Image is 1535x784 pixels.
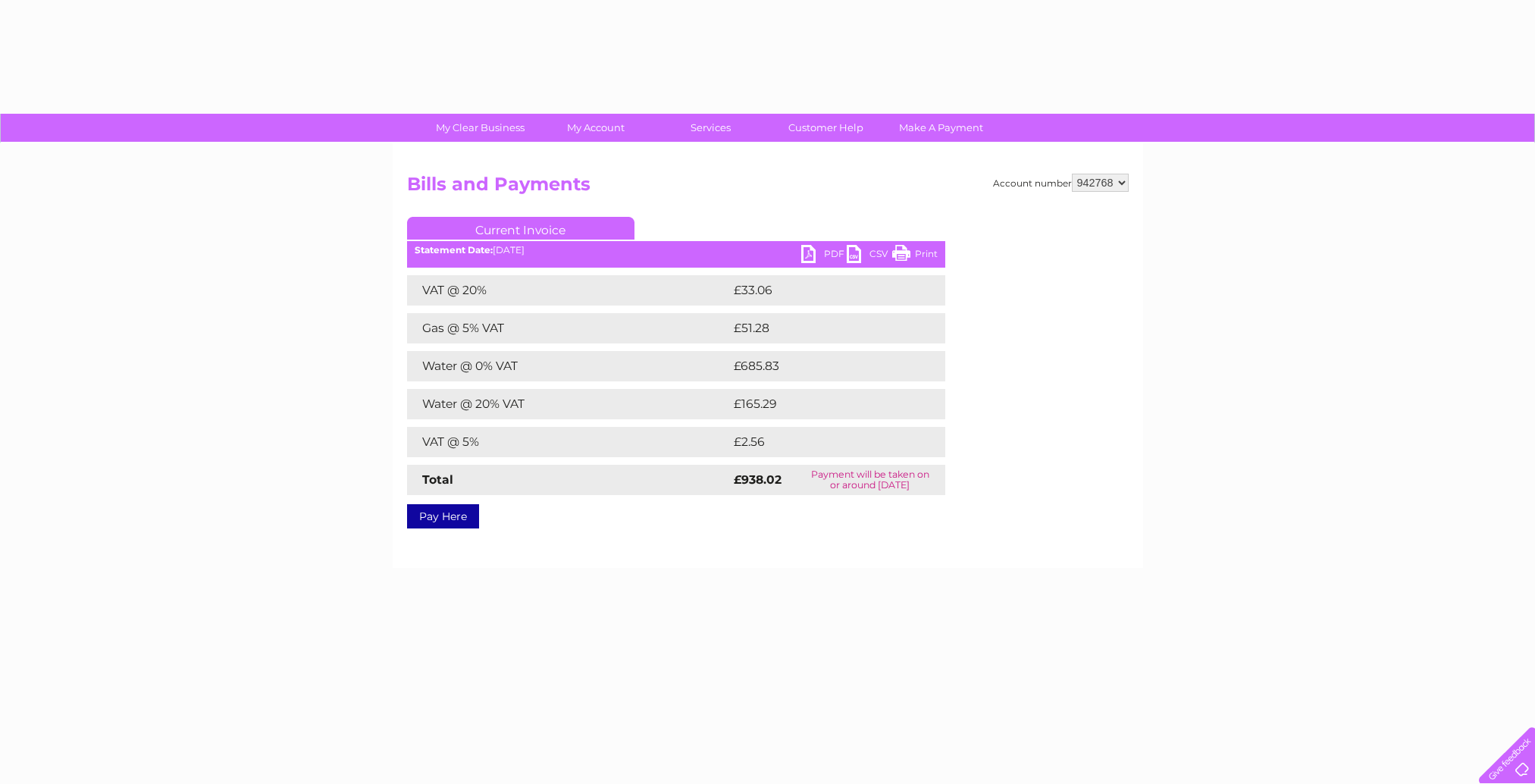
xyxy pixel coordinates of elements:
strong: Total [422,472,453,487]
a: Services [648,114,773,142]
a: My Clear Business [418,114,543,142]
strong: £938.02 [734,472,782,487]
td: Water @ 20% VAT [407,389,730,419]
b: Statement Date: [415,244,493,256]
td: VAT @ 5% [407,427,730,457]
td: £2.56 [730,427,910,457]
a: PDF [801,245,847,267]
a: Current Invoice [407,217,634,240]
a: Make A Payment [879,114,1004,142]
div: [DATE] [407,245,945,256]
td: £165.29 [730,389,917,419]
td: VAT @ 20% [407,275,730,306]
td: Payment will be taken on or around [DATE] [795,465,944,495]
a: CSV [847,245,892,267]
td: £33.06 [730,275,915,306]
a: Pay Here [407,504,479,528]
td: £685.83 [730,351,919,381]
td: Water @ 0% VAT [407,351,730,381]
h2: Bills and Payments [407,174,1129,202]
td: £51.28 [730,313,913,343]
a: Customer Help [763,114,888,142]
a: Print [892,245,938,267]
div: Account number [993,174,1129,192]
td: Gas @ 5% VAT [407,313,730,343]
a: My Account [533,114,658,142]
